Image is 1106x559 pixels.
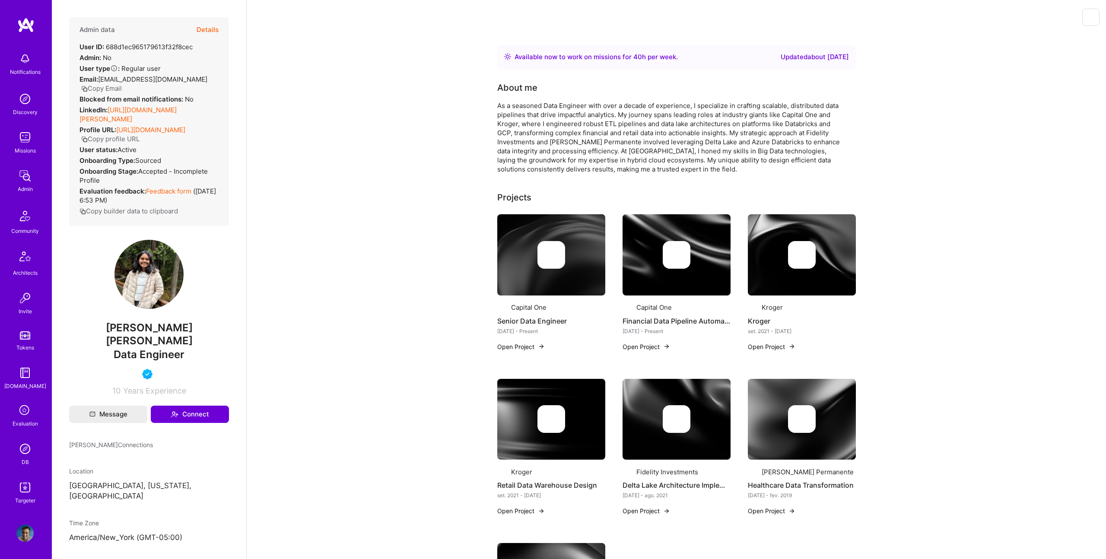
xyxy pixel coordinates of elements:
div: [DATE] - ago. 2021 [623,491,731,500]
div: Targeter [15,496,35,505]
img: Company logo [623,467,633,477]
img: arrow-right [788,508,795,515]
button: Open Project [748,506,795,515]
a: [URL][DOMAIN_NAME] [116,126,185,134]
div: Notifications [10,67,41,76]
a: [URL][DOMAIN_NAME][PERSON_NAME] [79,106,177,123]
img: User Avatar [16,524,34,542]
img: arrow-right [663,508,670,515]
div: Projects [497,191,531,204]
strong: Blocked from email notifications: [79,95,185,103]
div: Missions [15,146,36,155]
p: [GEOGRAPHIC_DATA], [US_STATE], [GEOGRAPHIC_DATA] [69,481,229,502]
span: [PERSON_NAME] [PERSON_NAME] [69,321,229,347]
img: tokens [20,331,30,340]
img: cover [623,379,731,460]
div: 688d1ec965179613f32f8cec [79,42,193,51]
div: Location [69,467,229,476]
img: arrow-right [538,508,545,515]
span: 40 [633,53,642,61]
img: discovery [16,90,34,108]
span: Active [118,146,137,154]
strong: Evaluation feedback: [79,187,146,195]
img: Company logo [748,302,758,313]
button: Copy builder data to clipboard [79,206,178,216]
div: set. 2021 - [DATE] [748,327,856,336]
div: Admin [18,184,33,194]
i: icon Connect [171,410,178,418]
div: DB [22,457,29,467]
div: Invite [19,307,32,316]
h4: Kroger [748,315,856,327]
div: [DATE] - Present [623,327,731,336]
img: Vetted A.Teamer [142,369,153,379]
h4: Delta Lake Architecture Implementation [623,480,731,491]
div: [PERSON_NAME] Permanente [762,467,854,476]
button: Message [69,406,147,423]
img: cover [497,379,605,460]
img: Company logo [537,241,565,269]
div: Updated about [DATE] [781,52,849,62]
i: icon SelectionTeam [17,403,33,419]
div: Capital One [511,303,547,312]
img: Company logo [788,405,816,433]
i: icon Copy [81,86,88,92]
i: icon Copy [81,136,88,143]
a: Feedback form [146,187,191,195]
strong: LinkedIn: [79,106,108,114]
div: [DOMAIN_NAME] [4,381,46,391]
img: cover [748,379,856,460]
div: About me [497,81,537,94]
img: Company logo [537,405,565,433]
div: [DATE] - Present [497,327,605,336]
img: arrow-right [663,343,670,350]
img: cover [748,214,856,295]
img: Community [15,206,35,226]
div: No [79,53,111,62]
img: teamwork [16,129,34,146]
button: Open Project [623,342,670,351]
img: User Avatar [114,240,184,309]
button: Copy Email [81,84,122,93]
div: Tokens [16,343,34,352]
img: bell [16,50,34,67]
img: Skill Targeter [16,479,34,496]
img: Company logo [497,302,508,313]
img: Company logo [663,405,690,433]
img: logo [17,17,35,33]
span: Time Zone [69,519,99,527]
a: User Avatar [14,524,36,542]
i: icon Mail [89,411,95,417]
button: Open Project [623,506,670,515]
strong: User status: [79,146,118,154]
div: Regular user [79,64,161,73]
img: Company logo [788,241,816,269]
button: Connect [151,406,229,423]
div: Kroger [762,303,783,312]
strong: Admin: [79,54,101,62]
i: icon Copy [79,208,86,215]
span: [PERSON_NAME] Connections [69,440,153,449]
strong: User ID: [79,43,104,51]
button: Open Project [748,342,795,351]
h4: Healthcare Data Transformation [748,480,856,491]
img: Company logo [748,467,758,477]
img: Company logo [623,302,633,313]
button: Copy profile URL [81,134,140,143]
div: Architects [13,268,38,277]
img: arrow-right [788,343,795,350]
h4: Admin data [79,26,115,34]
div: Kroger [511,467,532,476]
img: Company logo [663,241,690,269]
img: guide book [16,364,34,381]
button: Open Project [497,342,545,351]
h4: Financial Data Pipeline Automation [623,315,731,327]
h4: Retail Data Warehouse Design [497,480,605,491]
strong: Onboarding Stage: [79,167,138,175]
p: America/New_York (GMT-05:00 ) [69,533,229,543]
div: Available now to work on missions for h per week . [515,52,678,62]
span: sourced [135,156,161,165]
img: arrow-right [538,343,545,350]
span: [EMAIL_ADDRESS][DOMAIN_NAME] [98,75,207,83]
span: Accepted - Incomplete Profile [79,167,208,184]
